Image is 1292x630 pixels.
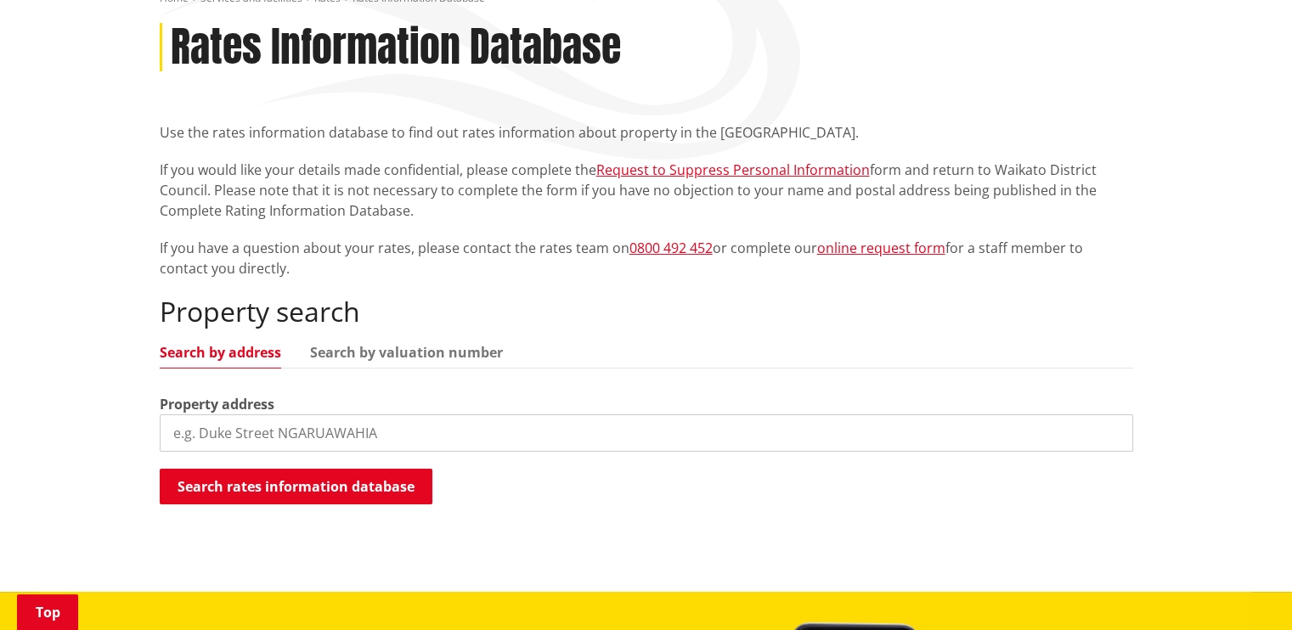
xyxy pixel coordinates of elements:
[160,160,1133,221] p: If you would like your details made confidential, please complete the form and return to Waikato ...
[160,238,1133,278] p: If you have a question about your rates, please contact the rates team on or complete our for a s...
[171,23,621,72] h1: Rates Information Database
[160,122,1133,143] p: Use the rates information database to find out rates information about property in the [GEOGRAPHI...
[817,239,945,257] a: online request form
[310,346,503,359] a: Search by valuation number
[160,346,281,359] a: Search by address
[160,394,274,414] label: Property address
[17,594,78,630] a: Top
[160,414,1133,452] input: e.g. Duke Street NGARUAWAHIA
[596,160,870,179] a: Request to Suppress Personal Information
[629,239,713,257] a: 0800 492 452
[160,469,432,504] button: Search rates information database
[160,295,1133,328] h2: Property search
